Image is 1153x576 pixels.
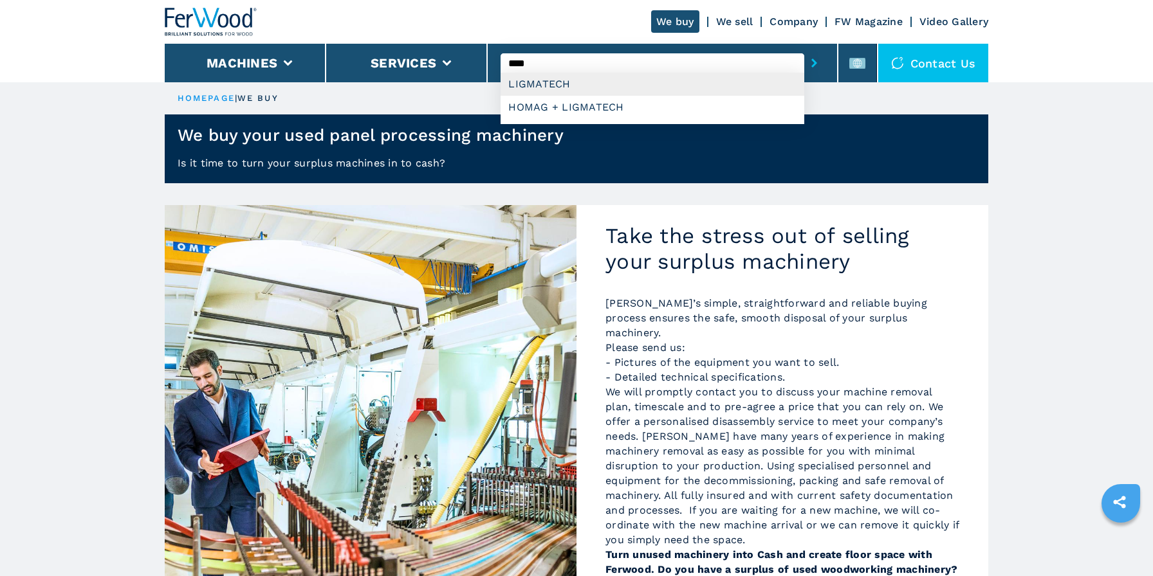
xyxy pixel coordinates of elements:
[804,48,824,78] button: submit-button
[235,93,237,103] span: |
[1098,518,1143,566] iframe: Chat
[501,73,804,96] div: LIGMATECH
[501,96,804,119] div: HOMAG + LIGMATECH
[178,93,235,103] a: HOMEPAGE
[178,125,564,145] h1: We buy your used panel processing machinery
[770,15,818,28] a: Company
[651,10,699,33] a: We buy
[165,156,988,183] p: Is it time to turn your surplus machines in to cash?
[878,44,989,82] div: Contact us
[919,15,988,28] a: Video Gallery
[207,55,277,71] button: Machines
[1103,486,1136,518] a: sharethis
[716,15,753,28] a: We sell
[371,55,436,71] button: Services
[891,57,904,69] img: Contact us
[165,8,257,36] img: Ferwood
[237,93,279,104] p: we buy
[835,15,903,28] a: FW Magazine
[605,223,959,274] h2: Take the stress out of selling your surplus machinery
